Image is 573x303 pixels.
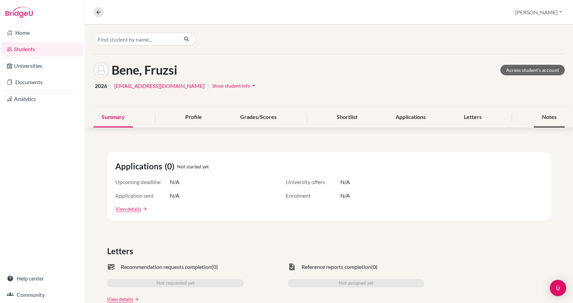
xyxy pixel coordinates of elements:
a: arrow_forward [141,207,147,211]
a: Help center [1,272,84,285]
a: Community [1,288,84,302]
input: Find student by name... [93,33,178,46]
span: Not assigned yet [339,279,373,287]
button: Show student infoarrow_drop_down [212,80,258,91]
a: Home [1,26,84,40]
a: Universities [1,59,84,73]
span: 2026 [95,82,107,90]
a: Access student's account [500,65,565,75]
button: [PERSON_NAME] [512,6,565,19]
a: Analytics [1,92,84,106]
span: Applications [115,160,165,172]
a: View details [115,205,141,212]
span: N/A [340,178,350,186]
span: (0) [211,263,218,271]
img: Bridge-U [5,7,33,18]
a: View details [107,296,133,303]
span: N/A [340,192,350,200]
a: arrow_forward [133,297,139,302]
span: (0) [165,160,177,172]
span: University offers [286,178,340,186]
span: Show student info [212,83,250,89]
a: Documents [1,75,84,89]
div: Shortlist [328,107,366,127]
h1: Bene, Fruzsi [112,63,177,77]
span: (0) [371,263,378,271]
span: N/A [170,192,179,200]
span: mark_email_read [107,263,115,271]
span: Reference reports completion [302,263,371,271]
span: Upcoming deadline [115,178,170,186]
span: | [110,82,112,90]
span: Not started yet [177,163,209,170]
div: Summary [93,107,133,127]
span: Not requested yet [157,279,194,287]
div: Open Intercom Messenger [550,280,566,296]
div: Letters [456,107,490,127]
span: Application sent [115,192,170,200]
div: Applications [387,107,434,127]
span: Enrolment [286,192,340,200]
span: | [207,82,209,90]
div: Grades/Scores [232,107,285,127]
span: task [288,263,296,271]
a: [EMAIL_ADDRESS][DOMAIN_NAME] [114,82,205,90]
img: Fruzsi Bene's avatar [93,62,109,78]
span: Letters [107,245,136,257]
div: Profile [177,107,210,127]
i: arrow_drop_down [250,82,257,89]
span: Recommendation requests completion [121,263,211,271]
div: Notes [534,107,565,127]
a: Students [1,42,84,56]
span: N/A [170,178,179,186]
